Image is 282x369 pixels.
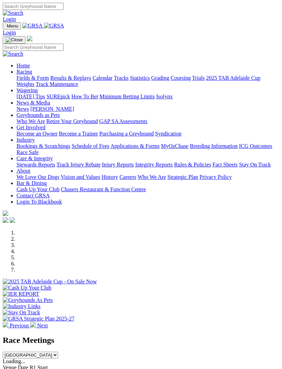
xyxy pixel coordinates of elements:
[3,322,8,327] img: chevron-left-pager-white.svg
[167,174,198,180] a: Strategic Plan
[138,174,166,180] a: Who We Are
[17,180,47,186] a: Bar & Dining
[3,22,21,30] button: Toggle navigation
[46,118,98,124] a: Retire Your Greyhound
[17,199,62,205] a: Login To Blackbook
[37,323,48,328] span: Next
[30,322,36,327] img: chevron-right-pager-white.svg
[17,118,45,124] a: Who We Are
[17,174,279,180] div: About
[192,75,205,81] a: Trials
[61,186,146,192] a: Chasers Restaurant & Function Centre
[3,217,8,223] img: facebook.svg
[174,162,211,167] a: Rules & Policies
[135,162,173,167] a: Integrity Reports
[156,94,173,99] a: Isolynx
[3,310,40,316] img: Stay On Track
[17,124,45,130] a: Get Involved
[36,81,78,87] a: Track Maintenance
[72,94,98,99] a: How To Bet
[190,143,238,149] a: Breeding Information
[30,106,74,112] a: [PERSON_NAME]
[59,131,98,137] a: Become a Trainer
[3,336,279,345] h2: Race Meetings
[17,174,59,180] a: We Love Our Dogs
[17,69,32,75] a: Racing
[7,23,18,29] span: Menu
[93,75,112,81] a: Calendar
[10,323,29,328] span: Previous
[3,303,41,310] img: Industry Links
[3,210,8,216] img: logo-grsa-white.png
[3,10,23,16] img: Search
[17,186,59,192] a: Cash Up Your Club
[119,174,136,180] a: Careers
[239,143,272,149] a: ICG Outcomes
[56,162,100,167] a: Track Injury Rebate
[161,143,188,149] a: MyOzChase
[151,75,169,81] a: Grading
[213,162,238,167] a: Fact Sheets
[17,94,279,100] div: Wagering
[206,75,260,81] a: 2025 TAB Adelaide Cup
[3,279,97,285] img: 2025 TAB Adelaide Cup - On Sale Now
[102,162,134,167] a: Injury Reports
[17,106,29,112] a: News
[17,193,50,198] a: Contact GRSA
[171,75,191,81] a: Coursing
[22,23,43,29] img: GRSA
[72,143,109,149] a: Schedule of Fees
[17,75,279,87] div: Racing
[3,323,30,328] a: Previous
[17,162,279,168] div: Care & Integrity
[17,162,55,167] a: Stewards Reports
[3,285,51,291] img: Cash Up Your Club
[17,149,39,155] a: Race Safe
[17,131,279,137] div: Get Involved
[3,297,53,303] img: Greyhounds As Pets
[99,118,148,124] a: GAP SA Assessments
[17,100,50,106] a: News & Media
[17,81,34,87] a: Weights
[27,36,32,41] img: logo-grsa-white.png
[17,137,35,143] a: Industry
[46,94,70,99] a: SUREpick
[30,323,48,328] a: Next
[17,63,30,68] a: Home
[17,143,279,155] div: Industry
[17,118,279,124] div: Greyhounds as Pets
[6,37,23,43] img: Close
[17,131,57,137] a: Become an Owner
[3,36,25,44] button: Toggle navigation
[3,316,74,322] img: GRSA Strategic Plan 2025-27
[101,174,118,180] a: History
[114,75,129,81] a: Tracks
[3,291,39,297] img: IER REPORT
[3,16,16,22] a: Login
[17,155,53,161] a: Care & Integrity
[3,358,25,364] span: Loading...
[50,75,91,81] a: Results & Replays
[3,3,64,10] input: Search
[44,23,64,29] img: GRSA
[199,174,232,180] a: Privacy Policy
[239,162,271,167] a: Stay On Track
[17,87,38,93] a: Wagering
[17,186,279,193] div: Bar & Dining
[99,131,154,137] a: Purchasing a Greyhound
[3,44,64,51] input: Search
[17,106,279,112] div: News & Media
[17,75,49,81] a: Fields & Form
[130,75,150,81] a: Statistics
[17,143,70,149] a: Bookings & Scratchings
[17,112,60,118] a: Greyhounds as Pets
[10,217,15,223] img: twitter.svg
[155,131,181,137] a: Syndication
[3,51,23,57] img: Search
[61,174,100,180] a: Vision and Values
[17,168,30,174] a: About
[17,94,45,99] a: [DATE] Tips
[3,30,16,35] a: Login
[99,94,155,99] a: Minimum Betting Limits
[110,143,160,149] a: Applications & Forms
